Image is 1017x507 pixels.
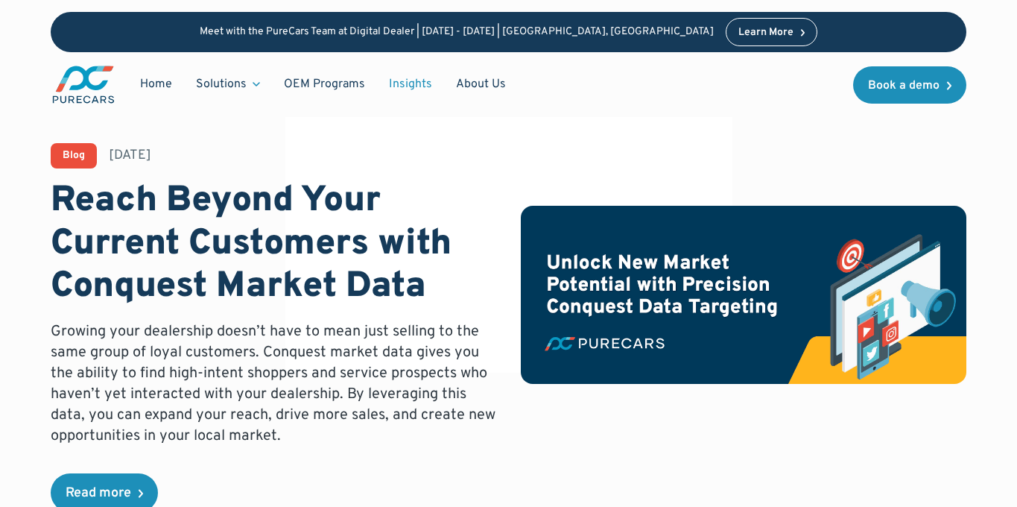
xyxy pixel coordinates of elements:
[196,76,247,92] div: Solutions
[853,66,966,104] a: Book a demo
[377,70,444,98] a: Insights
[868,80,940,92] div: Book a demo
[184,70,272,98] div: Solutions
[444,70,518,98] a: About Us
[128,70,184,98] a: Home
[738,28,793,38] div: Learn More
[63,151,85,161] div: Blog
[51,180,496,309] h1: Reach Beyond Your Current Customers with Conquest Market Data
[272,70,377,98] a: OEM Programs
[51,321,496,447] p: Growing your dealership doesn’t have to mean just selling to the same group of loyal customers. C...
[109,146,151,165] div: [DATE]
[726,18,818,46] a: Learn More
[51,64,116,105] a: main
[200,26,714,39] p: Meet with the PureCars Team at Digital Dealer | [DATE] - [DATE] | [GEOGRAPHIC_DATA], [GEOGRAPHIC_...
[51,64,116,105] img: purecars logo
[66,487,131,500] div: Read more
